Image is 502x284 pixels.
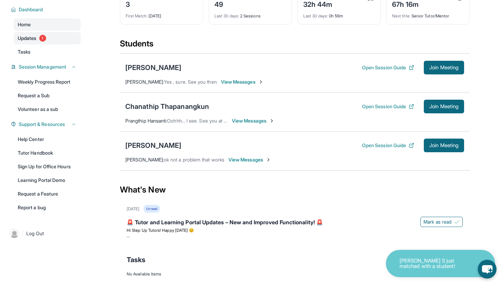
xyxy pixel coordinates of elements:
[22,229,24,238] span: |
[125,79,164,85] span: [PERSON_NAME] :
[14,103,81,115] a: Volunteer as a sub
[14,46,81,58] a: Tasks
[420,217,463,227] button: Mark as read
[424,100,464,113] button: Join Meeting
[429,143,459,147] span: Join Meeting
[423,218,451,225] span: Mark as read
[269,118,275,124] img: Chevron-Right
[362,142,414,149] button: Open Session Guide
[14,76,81,88] a: Weekly Progress Report
[16,6,76,13] button: Dashboard
[127,228,194,233] span: Hi Step Up Tutors! Happy [DATE] 😊
[14,201,81,214] a: Report a bug
[125,118,167,124] span: Prangthip Hansanti :
[14,160,81,173] a: Sign Up for Office Hours
[120,175,470,205] div: What's New
[424,61,464,74] button: Join Meeting
[16,63,76,70] button: Session Management
[392,9,464,19] div: Senior Tutor/Mentor
[303,9,375,19] div: 0h 56m
[228,156,271,163] span: View Messages
[10,229,19,238] img: user-img
[362,103,414,110] button: Open Session Guide
[14,133,81,145] a: Help Center
[127,255,145,265] span: Tasks
[18,35,37,42] span: Updates
[429,66,459,70] span: Join Meeting
[362,64,414,71] button: Open Session Guide
[39,35,46,42] span: 1
[127,206,139,212] div: [DATE]
[303,13,328,18] span: Last 30 days :
[478,260,497,279] button: chat-button
[429,104,459,109] span: Join Meeting
[143,205,160,213] div: Unread
[400,258,468,269] p: [PERSON_NAME] S just matched with a student!
[454,219,460,225] img: Mark as read
[18,21,31,28] span: Home
[258,79,264,85] img: Chevron-Right
[125,63,181,72] div: [PERSON_NAME]
[19,121,65,128] span: Support & Resources
[7,226,81,241] a: |Log Out
[126,13,148,18] span: First Match :
[125,102,209,111] div: Chanathip Thapanangkun
[266,157,271,162] img: Chevron-Right
[26,230,44,237] span: Log Out
[392,13,410,18] span: Next title :
[14,147,81,159] a: Tutor Handbook
[125,141,181,150] div: [PERSON_NAME]
[19,6,43,13] span: Dashboard
[14,188,81,200] a: Request a Feature
[221,79,264,85] span: View Messages
[120,38,470,53] div: Students
[16,121,76,128] button: Support & Resources
[126,9,197,19] div: [DATE]
[125,157,164,162] span: [PERSON_NAME] :
[214,13,239,18] span: Last 30 days :
[19,63,66,70] span: Session Management
[14,32,81,44] a: Updates1
[18,48,30,55] span: Tasks
[14,18,81,31] a: Home
[14,174,81,186] a: Learning Portal Demo
[424,139,464,152] button: Join Meeting
[167,118,292,124] span: Oohhh... I see. See you at 3pm. Thanks [PERSON_NAME]!
[164,79,217,85] span: Yes , sure. See you then
[214,9,286,19] div: 2 Sessions
[232,117,275,124] span: View Messages
[14,89,81,102] a: Request a Sub
[127,218,463,228] div: 🚨 Tutor and Learning Portal Updates – New and Improved Functionality! 🚨
[164,157,224,162] span: ok not a problem that works
[127,271,463,277] div: No Available Items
